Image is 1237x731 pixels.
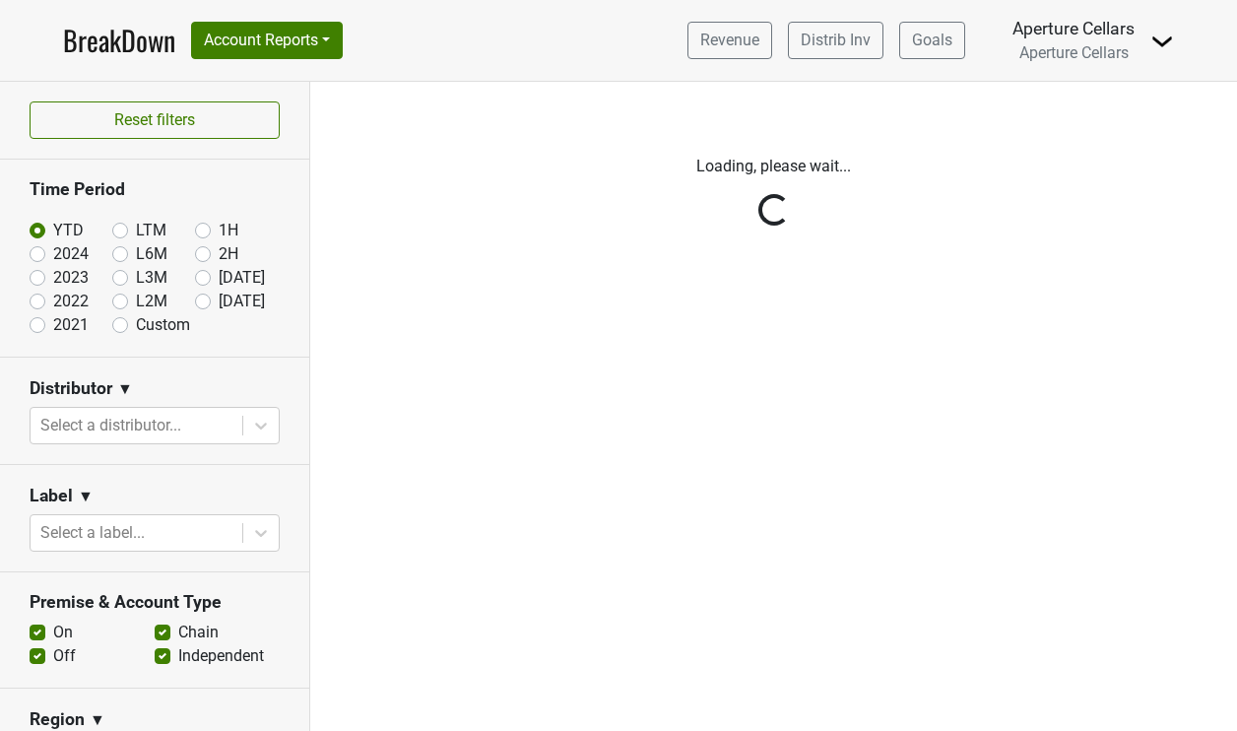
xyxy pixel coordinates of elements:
[1012,16,1135,41] div: Aperture Cellars
[191,22,343,59] button: Account Reports
[63,20,175,61] a: BreakDown
[899,22,965,59] a: Goals
[687,22,772,59] a: Revenue
[1150,30,1174,53] img: Dropdown Menu
[788,22,883,59] a: Distrib Inv
[1019,43,1129,62] span: Aperture Cellars
[325,155,1222,178] p: Loading, please wait...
